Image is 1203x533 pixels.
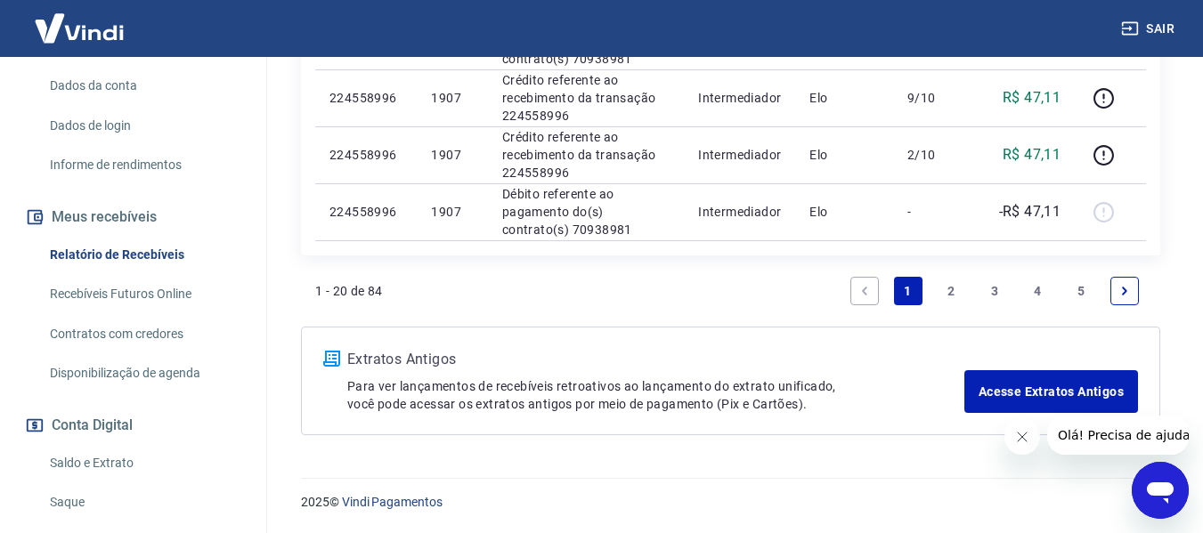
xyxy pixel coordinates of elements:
[698,89,781,107] p: Intermediador
[431,146,473,164] p: 1907
[999,201,1061,222] p: -R$ 47,11
[43,68,245,104] a: Dados da conta
[809,146,879,164] p: Elo
[1004,419,1040,455] iframe: Fechar mensagem
[980,277,1009,305] a: Page 3
[43,355,245,392] a: Disponibilização de agenda
[907,89,960,107] p: 9/10
[1110,277,1139,305] a: Next page
[301,493,1160,512] p: 2025 ©
[698,203,781,221] p: Intermediador
[329,89,402,107] p: 224558996
[21,406,245,445] button: Conta Digital
[11,12,150,27] span: Olá! Precisa de ajuda?
[964,370,1138,413] a: Acesse Extratos Antigos
[850,277,879,305] a: Previous page
[43,237,245,273] a: Relatório de Recebíveis
[1132,462,1189,519] iframe: Botão para abrir a janela de mensagens
[43,445,245,481] a: Saldo e Extrato
[329,203,402,221] p: 224558996
[21,198,245,237] button: Meus recebíveis
[21,1,137,55] img: Vindi
[937,277,965,305] a: Page 2
[347,349,964,370] p: Extratos Antigos
[1047,416,1189,455] iframe: Mensagem da empresa
[698,146,781,164] p: Intermediador
[502,71,670,125] p: Crédito referente ao recebimento da transação 224558996
[43,147,245,183] a: Informe de rendimentos
[809,203,879,221] p: Elo
[1003,87,1061,109] p: R$ 47,11
[347,377,964,413] p: Para ver lançamentos de recebíveis retroativos ao lançamento do extrato unificado, você pode aces...
[431,89,473,107] p: 1907
[315,282,383,300] p: 1 - 20 de 84
[502,128,670,182] p: Crédito referente ao recebimento da transação 224558996
[1003,144,1061,166] p: R$ 47,11
[43,276,245,312] a: Recebíveis Futuros Online
[907,146,960,164] p: 2/10
[907,203,960,221] p: -
[329,146,402,164] p: 224558996
[843,270,1146,312] ul: Pagination
[809,89,879,107] p: Elo
[502,185,670,238] p: Débito referente ao pagamento do(s) contrato(s) 70938981
[43,484,245,521] a: Saque
[43,316,245,352] a: Contratos com credores
[894,277,923,305] a: Page 1 is your current page
[342,495,443,509] a: Vindi Pagamentos
[43,108,245,144] a: Dados de login
[431,203,473,221] p: 1907
[1024,277,1053,305] a: Page 4
[323,351,340,367] img: ícone
[1067,277,1095,305] a: Page 5
[1118,12,1182,45] button: Sair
